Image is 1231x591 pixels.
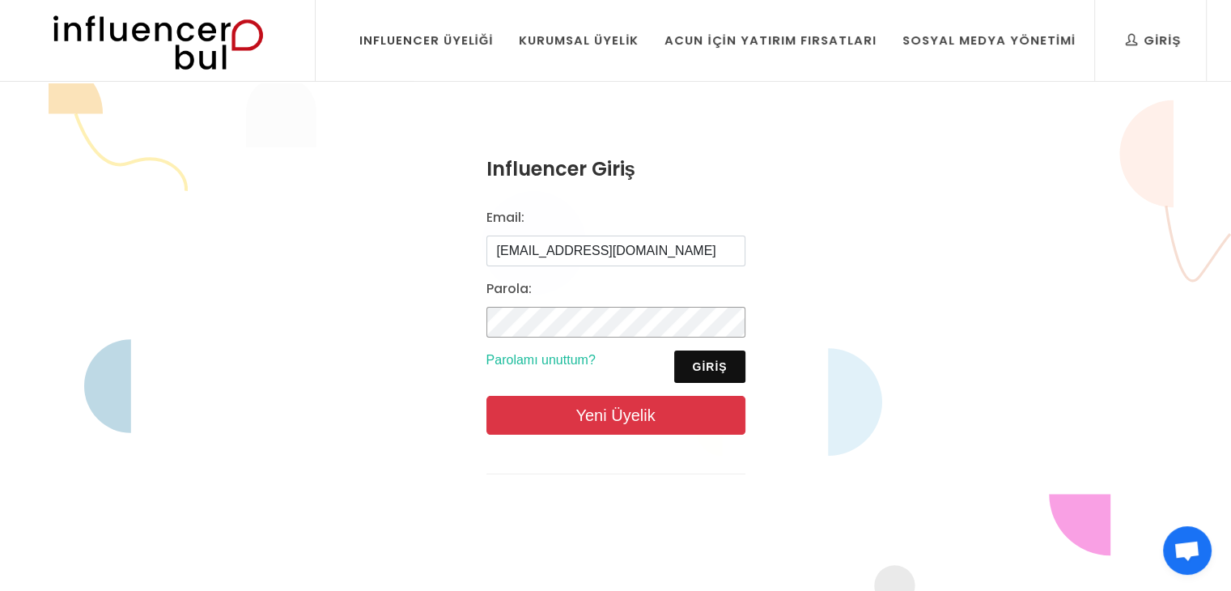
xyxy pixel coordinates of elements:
[486,279,532,299] label: Parola:
[1126,32,1181,49] div: Giriş
[674,351,745,383] button: Giriş
[486,155,745,184] h3: Influencer Giriş
[902,32,1076,49] div: Sosyal Medya Yönetimi
[664,32,876,49] div: Acun İçin Yatırım Fırsatları
[359,32,494,49] div: Influencer Üyeliği
[486,353,596,367] a: Parolamı unuttum?
[1163,526,1212,575] div: Açık sohbet
[486,208,524,227] label: Email:
[519,32,639,49] div: Kurumsal Üyelik
[486,396,745,435] a: Yeni Üyelik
